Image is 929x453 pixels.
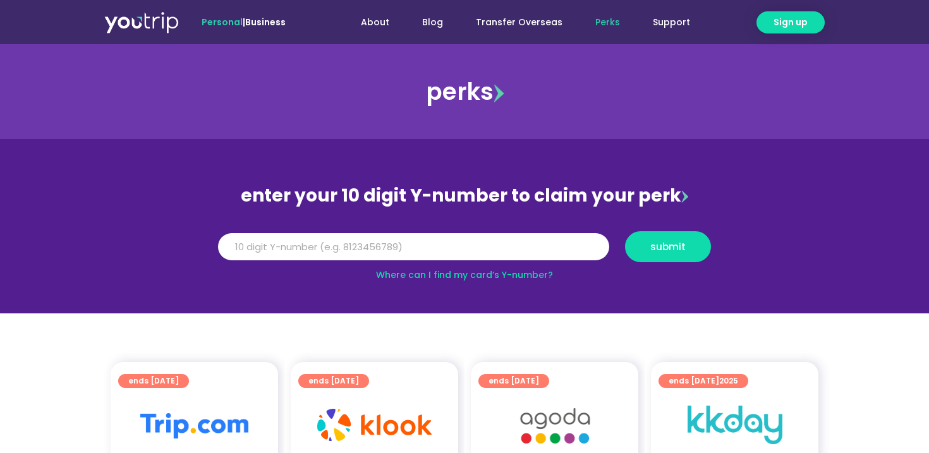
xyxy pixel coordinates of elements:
span: ends [DATE] [489,374,539,388]
span: ends [DATE] [128,374,179,388]
nav: Menu [320,11,707,34]
form: Y Number [218,231,711,272]
a: Business [245,16,286,28]
a: Support [636,11,707,34]
div: enter your 10 digit Y-number to claim your perk [212,179,717,212]
a: Perks [579,11,636,34]
span: | [202,16,286,28]
a: ends [DATE] [298,374,369,388]
a: ends [DATE] [478,374,549,388]
a: Sign up [756,11,825,33]
a: ends [DATE] [118,374,189,388]
span: submit [650,242,686,251]
span: Sign up [774,16,808,29]
span: ends [DATE] [308,374,359,388]
a: Transfer Overseas [459,11,579,34]
a: Where can I find my card’s Y-number? [376,269,553,281]
span: 2025 [719,375,738,386]
a: Blog [406,11,459,34]
span: ends [DATE] [669,374,738,388]
input: 10 digit Y-number (e.g. 8123456789) [218,233,609,261]
button: submit [625,231,711,262]
span: Personal [202,16,243,28]
a: About [344,11,406,34]
a: ends [DATE]2025 [659,374,748,388]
